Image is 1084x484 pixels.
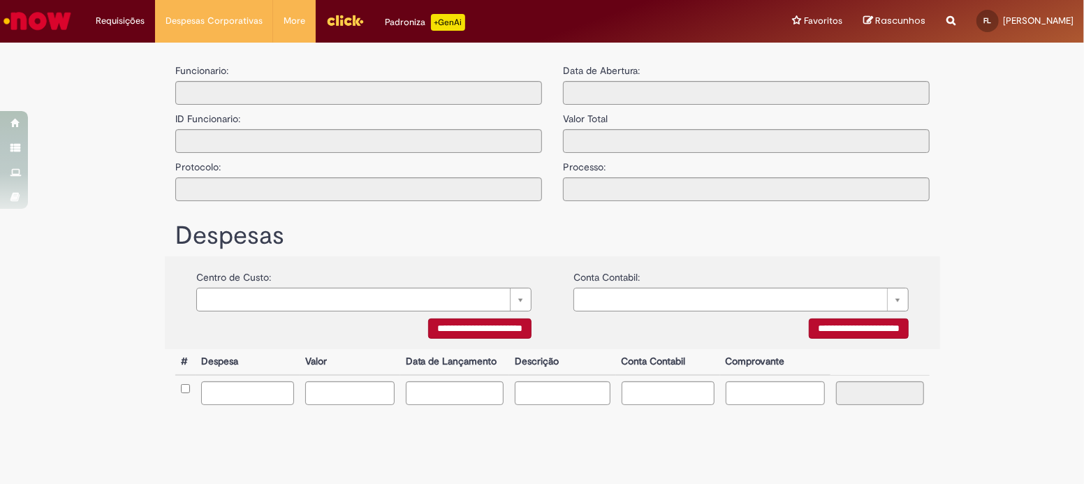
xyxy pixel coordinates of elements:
[431,14,465,31] p: +GenAi
[804,14,842,28] span: Favoritos
[175,64,228,78] label: Funcionario:
[175,105,240,126] label: ID Funcionario:
[1003,15,1074,27] span: [PERSON_NAME]
[196,349,300,375] th: Despesa
[385,14,465,31] div: Padroniza
[509,349,615,375] th: Descrição
[863,15,925,28] a: Rascunhos
[563,64,640,78] label: Data de Abertura:
[175,222,930,250] h1: Despesas
[96,14,145,28] span: Requisições
[984,16,992,25] span: FL
[284,14,305,28] span: More
[326,10,364,31] img: click_logo_yellow_360x200.png
[563,105,608,126] label: Valor Total
[616,349,720,375] th: Conta Contabil
[166,14,263,28] span: Despesas Corporativas
[175,153,221,174] label: Protocolo:
[175,349,196,375] th: #
[196,288,532,311] a: Limpar campo {0}
[573,263,640,284] label: Conta Contabil:
[720,349,831,375] th: Comprovante
[196,263,271,284] label: Centro de Custo:
[875,14,925,27] span: Rascunhos
[573,288,909,311] a: Limpar campo {0}
[400,349,510,375] th: Data de Lançamento
[1,7,73,35] img: ServiceNow
[563,153,606,174] label: Processo:
[300,349,400,375] th: Valor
